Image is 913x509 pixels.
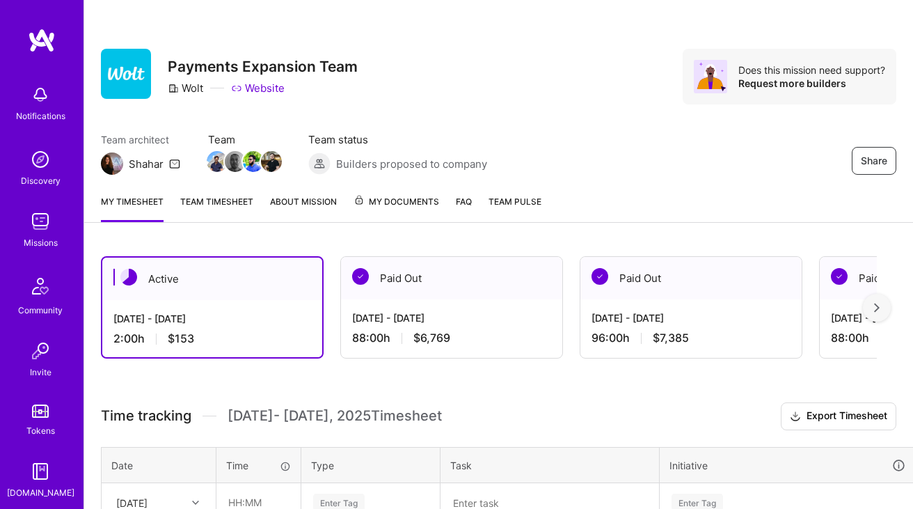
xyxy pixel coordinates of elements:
span: Team Pulse [489,196,541,207]
th: Task [440,447,660,483]
img: Team Member Avatar [225,151,246,172]
img: Team Architect [101,152,123,175]
div: Paid Out [341,257,562,299]
img: right [874,303,880,313]
div: Invite [30,365,51,379]
div: Paid Out [580,257,802,299]
i: icon Mail [169,158,180,169]
div: 96:00 h [592,331,791,345]
div: Discovery [21,173,61,188]
button: Share [852,147,896,175]
span: Team architect [101,132,180,147]
span: Team [208,132,280,147]
div: Shahar [129,157,164,171]
img: discovery [26,146,54,173]
img: Paid Out [831,268,848,285]
span: My Documents [354,194,439,210]
a: About Mission [270,194,337,222]
a: Team Pulse [489,194,541,222]
th: Type [301,447,440,483]
a: My Documents [354,194,439,222]
span: $153 [168,331,194,346]
span: Time tracking [101,407,191,425]
div: [DATE] - [DATE] [352,311,551,325]
div: [DOMAIN_NAME] [7,485,74,500]
img: Paid Out [592,268,608,285]
div: Missions [24,235,58,250]
a: My timesheet [101,194,164,222]
div: Initiative [669,457,906,473]
img: Active [120,269,137,285]
i: icon CompanyGray [168,83,179,94]
div: Active [102,258,322,300]
h3: Payments Expansion Team [168,58,358,75]
a: Team timesheet [180,194,253,222]
a: Team Member Avatar [262,150,280,173]
img: teamwork [26,207,54,235]
img: Avatar [694,60,727,93]
button: Export Timesheet [781,402,896,430]
img: logo [28,28,56,53]
i: icon Chevron [192,499,199,506]
div: Request more builders [738,77,885,90]
span: $7,385 [653,331,689,345]
a: Team Member Avatar [208,150,226,173]
a: Team Member Avatar [226,150,244,173]
img: Invite [26,337,54,365]
span: Share [861,154,887,168]
div: 88:00 h [352,331,551,345]
span: Team status [308,132,487,147]
img: Company Logo [101,49,151,99]
a: Website [231,81,285,95]
div: Time [226,458,291,473]
span: $6,769 [413,331,450,345]
div: Does this mission need support? [738,63,885,77]
span: [DATE] - [DATE] , 2025 Timesheet [228,407,442,425]
div: Notifications [16,109,65,123]
img: bell [26,81,54,109]
th: Date [102,447,216,483]
img: tokens [32,405,49,418]
div: Wolt [168,81,203,95]
span: Builders proposed to company [336,157,487,171]
img: guide book [26,457,54,485]
div: Tokens [26,423,55,438]
img: Team Member Avatar [261,151,282,172]
div: 2:00 h [113,331,311,346]
a: Team Member Avatar [244,150,262,173]
img: Builders proposed to company [308,152,331,175]
div: [DATE] - [DATE] [113,311,311,326]
div: [DATE] - [DATE] [592,311,791,325]
img: Team Member Avatar [243,151,264,172]
img: Team Member Avatar [207,151,228,172]
img: Paid Out [352,268,369,285]
a: FAQ [456,194,472,222]
i: icon Download [790,409,801,424]
img: Community [24,269,57,303]
div: Community [18,303,63,318]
